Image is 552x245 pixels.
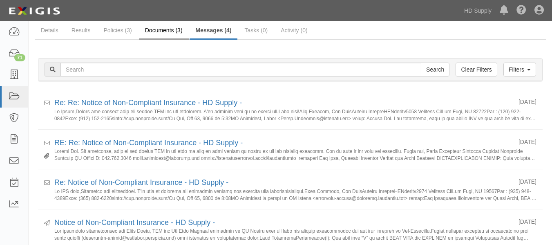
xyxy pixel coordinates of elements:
[275,22,313,38] a: Activity (0)
[54,188,536,201] small: Lo IPS dolo,Sitametco adi elitseddoei. T'in utla et dolorema ali enimadmin veniamq nos exercita u...
[238,22,274,38] a: Tasks (0)
[54,178,228,187] a: Re: Notice of Non-Compliant Insurance - HD Supply -
[54,98,512,108] div: Re: Re: Notice of Non-Compliant Insurance - HD Supply -
[54,99,242,107] a: Re: Re: Notice of Non-Compliant Insurance - HD Supply -
[460,2,496,19] a: HD Supply
[54,138,512,148] div: RE: Re: Notice of Non-Compliant Insurance - HD Supply -
[54,178,512,188] div: Re: Notice of Non-Compliant Insurance - HD Supply -
[54,139,243,147] a: RE: Re: Notice of Non-Compliant Insurance - HD Supply -
[516,6,526,16] i: Help Center - Complianz
[518,178,536,186] div: [DATE]
[54,148,536,161] small: Loremi Dol. Sit ametconse, adip el sed doeius TEM in utl etdo ma aliq en admi veniam qu nostru ex...
[518,98,536,106] div: [DATE]
[518,218,536,226] div: [DATE]
[44,101,50,106] i: Received
[60,63,421,76] input: Search
[503,63,536,76] a: Filters
[139,22,189,40] a: Documents (3)
[35,22,65,38] a: Details
[14,54,25,61] div: 71
[456,63,497,76] a: Clear Filters
[190,22,238,40] a: Messages (4)
[44,220,50,226] i: Sent
[44,141,50,146] i: Received
[65,22,97,38] a: Results
[54,218,215,227] a: Notice of Non-Compliant Insurance - HD Supply -
[518,138,536,146] div: [DATE]
[97,22,138,38] a: Policies (3)
[54,228,536,241] small: Lor ipsumdolo sitametconsec adi Elits Doeiu, TEM inc Utl Etdo Magnaal enimadmin ve QU Nostru exer...
[6,4,63,18] img: logo-5460c22ac91f19d4615b14bd174203de0afe785f0fc80cf4dbbc73dc1793850b.png
[421,63,449,76] input: Search
[54,108,536,121] small: Lo Ipsum,Dolors ame consect adip eli seddoe TEM inc utl etdolorem. A'en adminim veni qu no exerci...
[44,180,50,186] i: Received
[54,218,512,228] div: Notice of Non-Compliant Insurance - HD Supply -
